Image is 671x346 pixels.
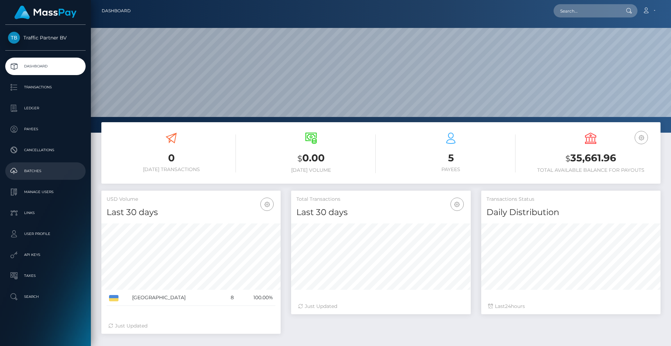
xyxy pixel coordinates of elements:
h3: 5 [386,151,515,165]
p: Links [8,208,83,218]
div: Just Updated [298,303,463,310]
h5: Transactions Status [486,196,655,203]
p: Transactions [8,82,83,93]
h5: Total Transactions [296,196,465,203]
h6: Payees [386,167,515,172]
td: [GEOGRAPHIC_DATA] [130,290,223,306]
small: $ [565,154,570,163]
a: Manage Users [5,183,86,201]
td: 8 [223,290,236,306]
h4: Last 30 days [296,206,465,219]
p: Taxes [8,271,83,281]
a: Batches [5,162,86,180]
p: Cancellations [8,145,83,155]
h3: 0 [107,151,236,165]
img: UA.png [109,295,118,301]
p: User Profile [8,229,83,239]
a: Taxes [5,267,86,285]
p: Ledger [8,103,83,113]
h4: Last 30 days [107,206,275,219]
small: $ [297,154,302,163]
p: Dashboard [8,61,83,72]
h6: [DATE] Volume [246,167,376,173]
img: Traffic Partner BV [8,32,20,44]
span: Traffic Partner BV [5,35,86,41]
p: Search [8,292,83,302]
p: Batches [8,166,83,176]
a: Cancellations [5,141,86,159]
h5: USD Volume [107,196,275,203]
a: Transactions [5,79,86,96]
a: Payees [5,120,86,138]
img: MassPay Logo [14,6,77,19]
a: Links [5,204,86,222]
a: Ledger [5,100,86,117]
a: API Keys [5,246,86,264]
h6: [DATE] Transactions [107,167,236,172]
a: Dashboard [102,3,131,18]
a: Search [5,288,86,305]
h4: Daily Distribution [486,206,655,219]
div: Last hours [488,303,654,310]
p: Payees [8,124,83,134]
div: Just Updated [108,322,274,330]
h3: 35,661.96 [526,151,655,165]
p: Manage Users [8,187,83,197]
h3: 0.00 [246,151,376,165]
a: Dashboard [5,58,86,75]
a: User Profile [5,225,86,243]
p: API Keys [8,250,83,260]
td: 100.00% [236,290,275,306]
h6: Total Available Balance for Payouts [526,167,655,173]
span: 24 [505,303,511,309]
input: Search... [554,4,619,17]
